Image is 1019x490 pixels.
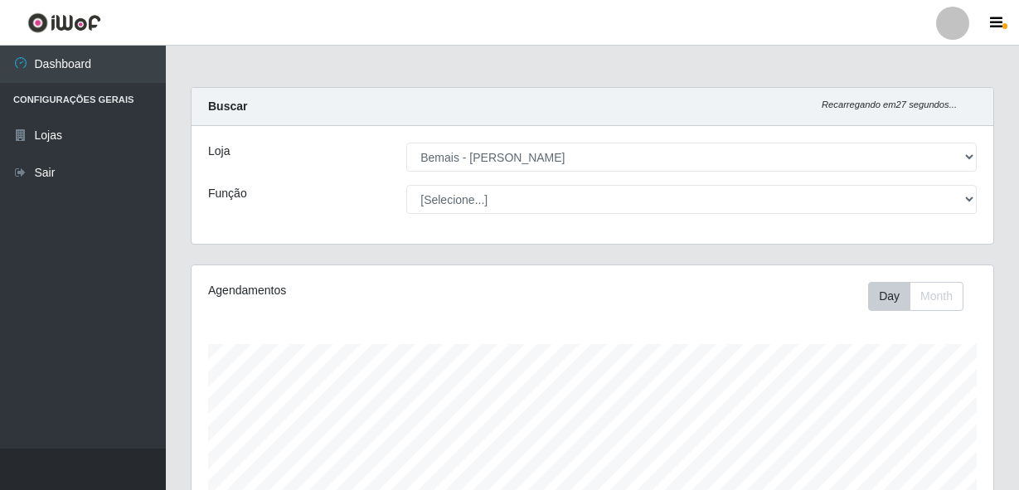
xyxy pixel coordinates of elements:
[208,143,230,160] label: Loja
[868,282,910,311] button: Day
[208,185,247,202] label: Função
[27,12,101,33] img: CoreUI Logo
[208,99,247,113] strong: Buscar
[868,282,977,311] div: Toolbar with button groups
[822,99,957,109] i: Recarregando em 27 segundos...
[208,282,514,299] div: Agendamentos
[868,282,963,311] div: First group
[910,282,963,311] button: Month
